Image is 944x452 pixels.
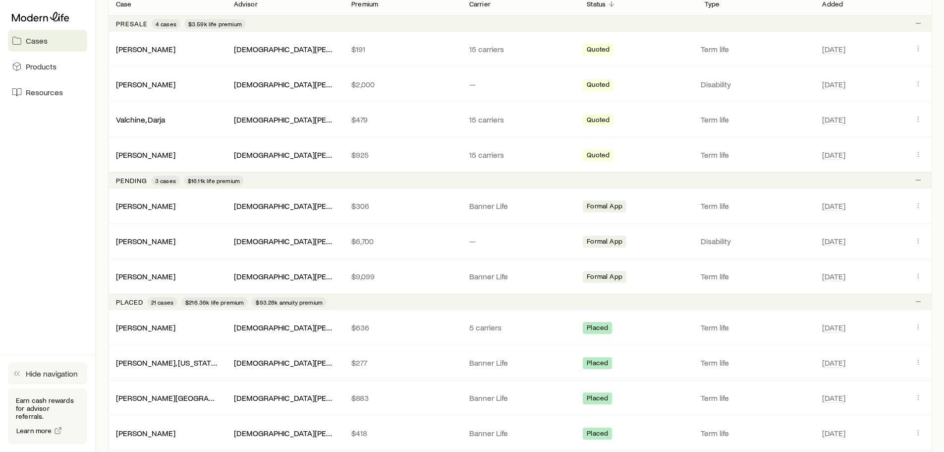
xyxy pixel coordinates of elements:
[587,45,610,56] span: Quoted
[116,358,218,368] div: [PERSON_NAME], [US_STATE]
[822,271,845,281] span: [DATE]
[469,201,571,211] p: Banner Life
[116,323,175,333] div: [PERSON_NAME]
[234,201,336,211] div: [DEMOGRAPHIC_DATA][PERSON_NAME]
[351,358,453,368] p: $277
[234,428,336,439] div: [DEMOGRAPHIC_DATA][PERSON_NAME]
[156,20,176,28] span: 4 cases
[469,44,571,54] p: 15 carriers
[587,272,622,283] span: Formal App
[351,44,453,54] p: $191
[351,79,453,89] p: $2,000
[116,20,148,28] p: Presale
[587,323,608,334] span: Placed
[822,358,845,368] span: [DATE]
[351,323,453,332] p: $636
[587,359,608,369] span: Placed
[469,79,571,89] p: —
[116,323,175,332] a: [PERSON_NAME]
[587,237,622,248] span: Formal App
[469,323,571,332] p: 5 carriers
[822,44,845,54] span: [DATE]
[151,298,173,306] span: 21 cases
[8,81,87,103] a: Resources
[188,177,240,185] span: $16.11k life premium
[116,177,147,185] p: Pending
[116,115,165,125] div: Valchine, Darja
[116,298,143,306] p: Placed
[469,358,571,368] p: Banner Life
[701,44,811,54] p: Term life
[587,116,610,126] span: Quoted
[234,271,336,282] div: [DEMOGRAPHIC_DATA][PERSON_NAME]
[234,236,336,247] div: [DEMOGRAPHIC_DATA][PERSON_NAME]
[16,427,52,434] span: Learn more
[587,429,608,440] span: Placed
[256,298,323,306] span: $93.28k annuity premium
[116,79,175,89] a: [PERSON_NAME]
[234,79,336,90] div: [DEMOGRAPHIC_DATA][PERSON_NAME]
[234,150,336,160] div: [DEMOGRAPHIC_DATA][PERSON_NAME]
[351,150,453,160] p: $925
[234,115,336,125] div: [DEMOGRAPHIC_DATA][PERSON_NAME]
[234,323,336,333] div: [DEMOGRAPHIC_DATA][PERSON_NAME]
[701,271,811,281] p: Term life
[116,150,175,160] div: [PERSON_NAME]
[351,201,453,211] p: $306
[469,271,571,281] p: Banner Life
[234,358,336,368] div: [DEMOGRAPHIC_DATA][PERSON_NAME]
[116,201,175,210] a: [PERSON_NAME]
[116,79,175,90] div: [PERSON_NAME]
[469,150,571,160] p: 15 carriers
[822,79,845,89] span: [DATE]
[469,393,571,403] p: Banner Life
[116,393,250,402] a: [PERSON_NAME][GEOGRAPHIC_DATA]
[701,393,811,403] p: Term life
[26,36,48,46] span: Cases
[587,151,610,161] span: Quoted
[185,298,244,306] span: $216.36k life premium
[701,150,811,160] p: Term life
[351,271,453,281] p: $9,099
[234,44,336,55] div: [DEMOGRAPHIC_DATA][PERSON_NAME]
[8,56,87,77] a: Products
[351,115,453,125] p: $479
[351,393,453,403] p: $883
[116,201,175,211] div: [PERSON_NAME]
[587,202,622,212] span: Formal App
[26,369,78,379] span: Hide navigation
[701,115,811,125] p: Term life
[8,363,87,385] button: Hide navigation
[16,396,79,420] p: Earn cash rewards for advisor referrals.
[188,20,242,28] span: $3.59k life premium
[26,62,56,71] span: Products
[822,393,845,403] span: [DATE]
[234,393,336,403] div: [DEMOGRAPHIC_DATA][PERSON_NAME]
[469,428,571,438] p: Banner Life
[822,428,845,438] span: [DATE]
[822,115,845,125] span: [DATE]
[587,80,610,91] span: Quoted
[822,201,845,211] span: [DATE]
[26,87,63,97] span: Resources
[701,358,811,368] p: Term life
[116,428,175,439] div: [PERSON_NAME]
[351,236,453,246] p: $6,700
[822,323,845,332] span: [DATE]
[116,271,175,282] div: [PERSON_NAME]
[587,394,608,404] span: Placed
[701,323,811,332] p: Term life
[351,428,453,438] p: $418
[116,393,218,403] div: [PERSON_NAME][GEOGRAPHIC_DATA]
[116,236,175,246] a: [PERSON_NAME]
[469,236,571,246] p: —
[116,44,175,54] a: [PERSON_NAME]
[116,271,175,281] a: [PERSON_NAME]
[469,115,571,125] p: 15 carriers
[155,177,176,185] span: 3 cases
[116,44,175,55] div: [PERSON_NAME]
[8,388,87,444] div: Earn cash rewards for advisor referrals.Learn more
[116,358,218,367] a: [PERSON_NAME], [US_STATE]
[701,428,811,438] p: Term life
[8,30,87,52] a: Cases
